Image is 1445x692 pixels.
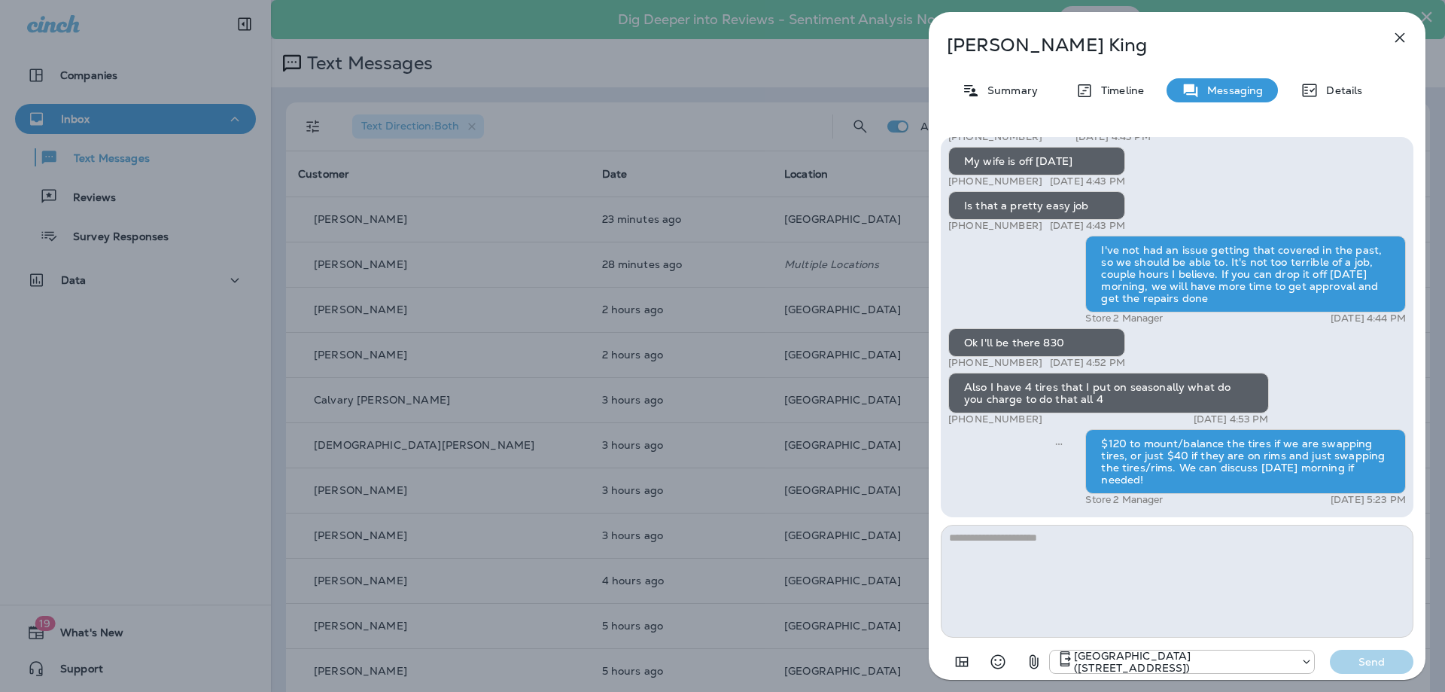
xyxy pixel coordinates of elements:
button: Add in a premade template [947,647,977,677]
div: +1 (402) 571-1201 [1050,650,1314,674]
p: Store 2 Manager [1085,312,1163,325]
p: [DATE] 5:23 PM [1331,494,1406,506]
p: [DATE] 4:52 PM [1050,357,1125,369]
div: $120 to mount/balance the tires if we are swapping tires, or just $40 if they are on rims and jus... [1085,429,1406,494]
p: [DATE] 4:53 PM [1194,413,1269,425]
div: I've not had an issue getting that covered in the past, so we should be able to. It's not too ter... [1085,236,1406,312]
p: [PHONE_NUMBER] [948,175,1042,187]
p: [DATE] 4:44 PM [1331,312,1406,325]
span: Sent [1055,436,1063,450]
p: [PERSON_NAME] King [947,35,1358,56]
div: Is that a pretty easy job [948,191,1125,220]
p: Timeline [1094,84,1144,96]
button: Select an emoji [983,647,1013,677]
p: [GEOGRAPHIC_DATA] ([STREET_ADDRESS]) [1074,650,1293,674]
div: Ok I'll be there 830 [948,328,1125,357]
p: Store 2 Manager [1085,494,1163,506]
p: [PHONE_NUMBER] [948,413,1042,425]
p: [DATE] 4:43 PM [1075,131,1151,143]
p: [PHONE_NUMBER] [948,131,1042,143]
div: My wife is off [DATE] [948,147,1125,175]
p: [DATE] 4:43 PM [1050,175,1125,187]
p: Details [1319,84,1362,96]
div: Also I have 4 tires that I put on seasonally what do you charge to do that all 4 [948,373,1269,413]
p: Summary [980,84,1038,96]
p: [PHONE_NUMBER] [948,220,1042,232]
p: Messaging [1200,84,1263,96]
p: [PHONE_NUMBER] [948,357,1042,369]
p: [DATE] 4:43 PM [1050,220,1125,232]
